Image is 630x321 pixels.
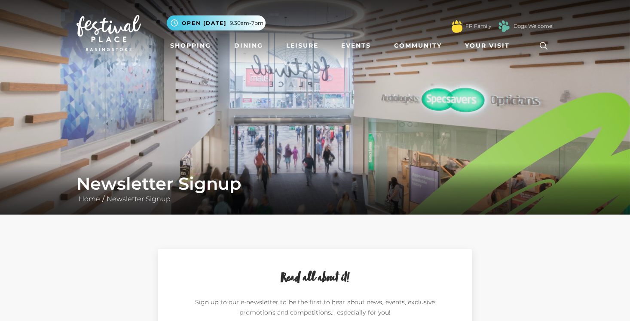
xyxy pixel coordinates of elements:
[182,19,226,27] span: Open [DATE]
[465,22,491,30] a: FP Family
[462,38,517,54] a: Your Visit
[465,41,510,50] span: Your Visit
[283,38,322,54] a: Leisure
[76,195,102,203] a: Home
[76,173,554,194] h1: Newsletter Signup
[180,297,450,321] p: Sign up to our e-newsletter to be the first to hear about news, events, exclusive promotions and ...
[180,270,450,287] h2: Read all about it!
[391,38,445,54] a: Community
[230,19,263,27] span: 9.30am-7pm
[76,15,141,51] img: Festival Place Logo
[167,38,214,54] a: Shopping
[167,15,266,30] button: Open [DATE] 9.30am-7pm
[338,38,374,54] a: Events
[231,38,266,54] a: Dining
[104,195,173,203] a: Newsletter Signup
[70,173,560,204] div: /
[514,22,554,30] a: Dogs Welcome!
